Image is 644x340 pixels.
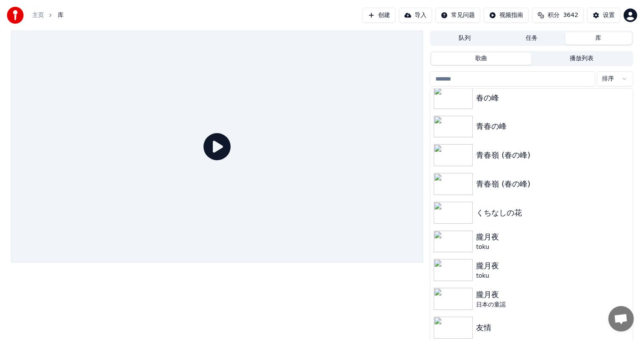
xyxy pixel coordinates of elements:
[431,53,532,65] button: 歌曲
[58,11,64,20] span: 库
[476,289,629,301] div: 朧月夜
[32,11,64,20] nav: breadcrumb
[476,243,629,251] div: toku
[476,120,629,132] div: 青春の峰
[476,301,629,309] div: 日本の童謡
[476,178,629,190] div: 青春嶺 (春の峰)
[476,149,629,161] div: 青春嶺 (春の峰)
[608,306,634,332] a: 打開聊天
[548,11,560,20] span: 积分
[532,8,584,23] button: 积分3642
[476,92,629,104] div: 春の峰
[476,231,629,243] div: 朧月夜
[602,75,614,83] span: 排序
[476,260,629,272] div: 朧月夜
[587,8,620,23] button: 设置
[32,11,44,20] a: 主页
[431,32,498,45] button: 队列
[476,322,629,334] div: 友情
[603,11,615,20] div: 设置
[399,8,432,23] button: 导入
[362,8,396,23] button: 创建
[476,272,629,280] div: toku
[476,207,629,219] div: くちなしの花
[532,53,632,65] button: 播放列表
[565,32,632,45] button: 库
[7,7,24,24] img: youka
[563,11,578,20] span: 3642
[498,32,565,45] button: 任务
[484,8,529,23] button: 视频指南
[435,8,480,23] button: 常见问题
